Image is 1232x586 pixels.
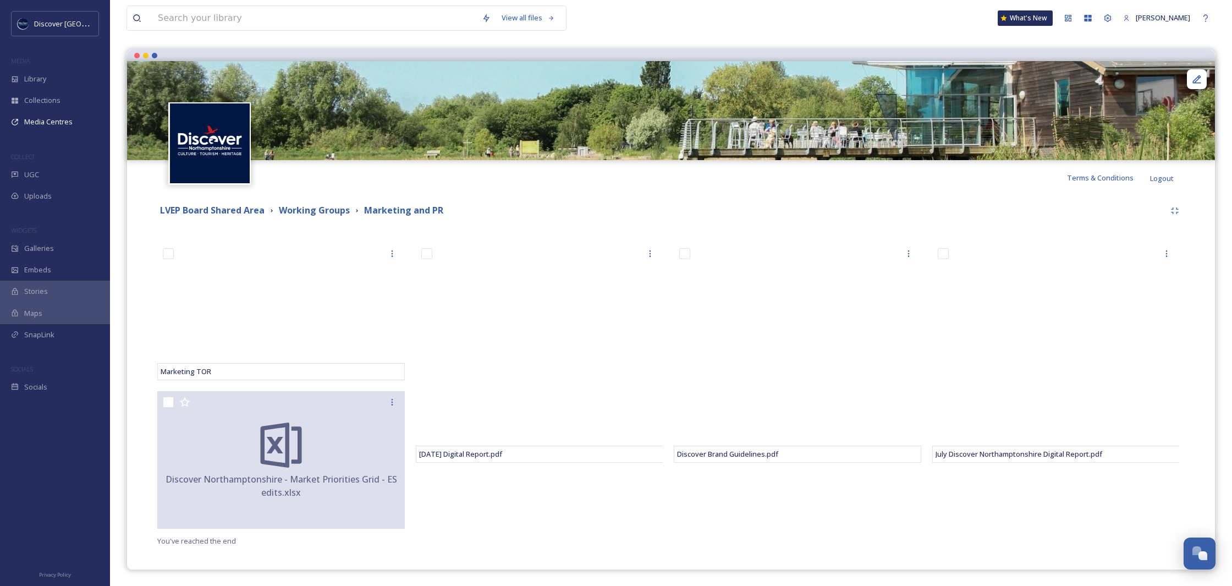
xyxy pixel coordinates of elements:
[1067,171,1150,184] a: Terms & Conditions
[419,449,502,459] span: [DATE] Digital Report.pdf
[24,169,39,180] span: UGC
[11,152,35,161] span: COLLECT
[39,567,71,580] a: Privacy Policy
[11,226,36,234] span: WIDGETS
[24,265,51,275] span: Embeds
[1184,538,1215,569] button: Open Chat
[24,95,61,106] span: Collections
[161,366,211,376] span: Marketing TOR
[496,7,560,29] a: View all files
[24,74,46,84] span: Library
[24,308,42,319] span: Maps
[1067,173,1134,183] span: Terms & Conditions
[998,10,1053,26] a: What's New
[152,6,476,30] input: Search your library
[157,473,405,499] span: Discover Northamptonshire - Market Priorities Grid - ES edits.xlsx
[364,204,443,216] strong: Marketing and PR
[24,330,54,340] span: SnapLink
[18,18,29,29] img: Untitled%20design%20%282%29.png
[1150,173,1174,183] span: Logout
[24,243,54,254] span: Galleries
[677,449,778,459] span: Discover Brand Guidelines.pdf
[24,117,73,127] span: Media Centres
[157,536,236,546] span: You've reached the end
[34,18,134,29] span: Discover [GEOGRAPHIC_DATA]
[1136,13,1190,23] span: [PERSON_NAME]
[170,103,250,183] img: Untitled%20design%20%282%29.png
[160,204,265,216] strong: LVEP Board Shared Area
[157,243,405,380] iframe: msdoc-iframe
[936,449,1102,459] span: July Discover Northamptonshire Digital Report.pdf
[127,61,1215,160] img: Stanwick Lakes.jpg
[11,57,30,65] span: MEDIA
[24,382,47,392] span: Socials
[279,204,350,216] strong: Working Groups
[24,286,48,297] span: Stories
[24,191,52,201] span: Uploads
[1118,7,1196,29] a: [PERSON_NAME]
[11,365,33,373] span: SOCIALS
[39,571,71,578] span: Privacy Policy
